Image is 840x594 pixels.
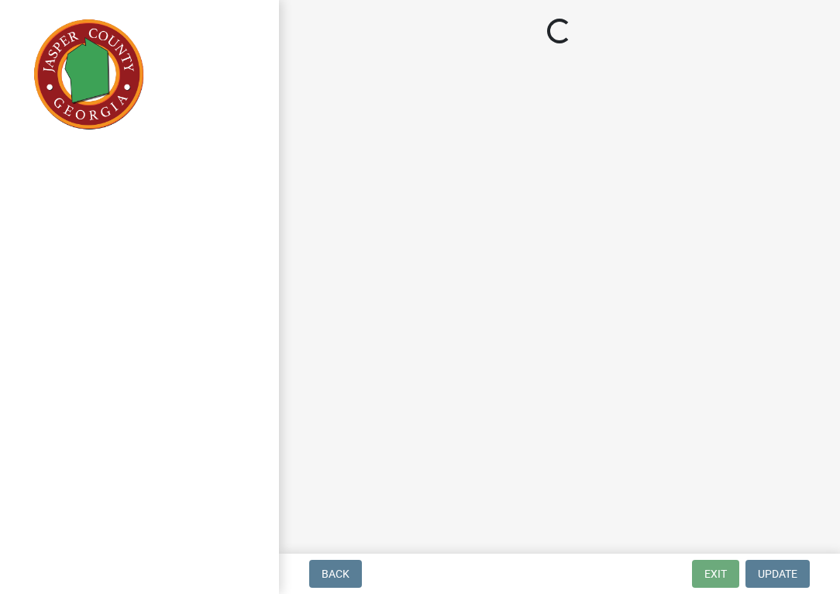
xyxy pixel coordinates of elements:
span: Update [758,568,797,580]
button: Exit [692,560,739,588]
span: Back [322,568,349,580]
button: Update [745,560,810,588]
button: Back [309,560,362,588]
img: Jasper County, Georgia [31,16,147,133]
